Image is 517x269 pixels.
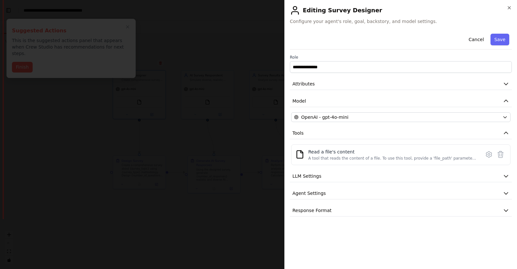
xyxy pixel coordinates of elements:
button: Model [290,95,512,107]
span: Tools [292,130,304,136]
button: LLM Settings [290,170,512,182]
button: Cancel [465,34,488,45]
button: Response Format [290,205,512,217]
button: Agent Settings [290,187,512,199]
span: Configure your agent's role, goal, backstory, and model settings. [290,18,512,25]
button: Tools [290,127,512,139]
span: LLM Settings [292,173,322,179]
button: Configure tool [483,149,495,160]
label: Role [290,55,512,60]
button: Delete tool [495,149,506,160]
div: Read a file's content [308,149,477,155]
img: FileReadTool [295,150,304,159]
button: Attributes [290,78,512,90]
span: Response Format [292,207,332,214]
div: A tool that reads the content of a file. To use this tool, provide a 'file_path' parameter with t... [308,156,477,161]
button: OpenAI - gpt-4o-mini [291,112,511,122]
span: Attributes [292,81,315,87]
button: Save [491,34,509,45]
span: Model [292,98,306,104]
span: OpenAI - gpt-4o-mini [301,114,348,120]
span: Agent Settings [292,190,326,196]
h2: Editing Survey Designer [290,5,512,16]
